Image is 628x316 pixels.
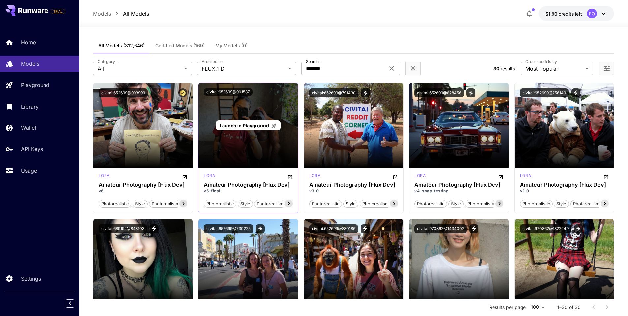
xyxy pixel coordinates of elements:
[361,224,370,233] button: View trigger words
[99,224,147,233] button: civitai:689192@843103
[21,60,39,68] p: Models
[149,199,181,208] button: photorealism
[520,173,531,181] div: FLUX.1 D
[98,59,115,64] label: Category
[448,199,464,208] button: style
[309,173,320,179] p: lora
[99,173,110,179] p: lora
[155,43,205,48] span: Certified Models (169)
[309,173,320,181] div: FLUX.1 D
[520,201,552,207] span: photorealistic
[220,123,269,128] span: Launch in Playground
[254,199,286,208] button: photorealism
[570,199,602,208] button: photorealism
[309,188,398,194] p: v3.0
[525,65,583,73] span: Most Popular
[361,88,370,97] button: View trigger words
[123,10,149,17] a: All Models
[21,81,49,89] p: Playground
[178,88,187,97] button: Certified Model – Vetted for best performance and includes a commercial license.
[520,173,531,179] p: lora
[216,120,280,131] a: Launch in Playground
[21,275,41,283] p: Settings
[415,201,447,207] span: photorealistic
[360,199,391,208] button: photorealism
[149,201,180,207] span: photorealism
[525,59,557,64] label: Order models by
[414,188,503,194] p: v4-soap-testing
[545,11,559,16] span: $1.90
[414,88,464,97] button: civitai:652699@828456
[238,201,253,207] span: style
[133,201,147,207] span: style
[309,182,398,188] h3: Amateur Photography [Flux Dev]
[215,43,248,48] span: My Models (0)
[344,201,358,207] span: style
[254,201,285,207] span: photorealism
[557,304,581,311] p: 1–30 of 30
[99,173,110,181] div: FLUX.1 D
[498,173,503,181] button: Open in CivitAI
[414,173,426,179] p: lora
[99,199,131,208] button: photorealistic
[414,173,426,181] div: FLUX.1 D
[21,124,36,132] p: Wallet
[559,11,582,16] span: credits left
[99,188,188,194] p: v6
[51,7,65,15] span: Add your payment card to enable full platform functionality.
[309,199,342,208] button: photorealistic
[133,199,148,208] button: style
[238,199,253,208] button: style
[202,65,285,73] span: FLUX.1 D
[150,224,159,233] button: View trigger words
[204,224,253,233] button: civitai:652699@730225
[520,182,609,188] h3: Amateur Photography [Flux Dev]
[545,10,582,17] div: $1.9032
[182,173,187,181] button: Open in CivitAI
[204,182,293,188] h3: Amateur Photography [Flux Dev]
[414,224,467,233] button: civitai:970862@1434002
[520,88,569,97] button: civitai:652699@756149
[465,199,496,208] button: photorealism
[587,9,597,18] div: FO
[99,182,188,188] h3: Amateur Photography [Flux Dev]
[539,6,614,21] button: $1.9032FO
[520,188,609,194] p: v2.0
[554,199,569,208] button: style
[528,302,547,312] div: 100
[571,88,580,97] button: View trigger words
[360,201,391,207] span: photorealism
[466,88,475,97] button: View trigger words
[93,10,149,17] nav: breadcrumb
[66,299,74,308] button: Collapse sidebar
[449,201,463,207] span: style
[603,173,609,181] button: Open in CivitAI
[574,224,583,233] button: View trigger words
[414,182,503,188] h3: Amateur Photography [Flux Dev]
[520,224,571,233] button: civitai:970862@1322249
[554,201,569,207] span: style
[99,201,131,207] span: photorealistic
[71,298,79,309] div: Collapse sidebar
[204,201,236,207] span: photorealistic
[571,201,602,207] span: photorealism
[51,9,65,14] span: TRIAL
[93,10,111,17] a: Models
[202,59,224,64] label: Architecture
[21,103,39,111] p: Library
[204,88,253,96] button: civitai:652699@901587
[21,38,36,46] p: Home
[287,173,293,181] button: Open in CivitAI
[21,167,37,174] p: Usage
[493,66,499,71] span: 30
[204,188,293,194] p: v5-final
[309,88,358,97] button: civitai:652699@791430
[309,224,358,233] button: civitai:652699@880186
[306,59,319,64] label: Search
[414,199,447,208] button: photorealistic
[343,199,358,208] button: style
